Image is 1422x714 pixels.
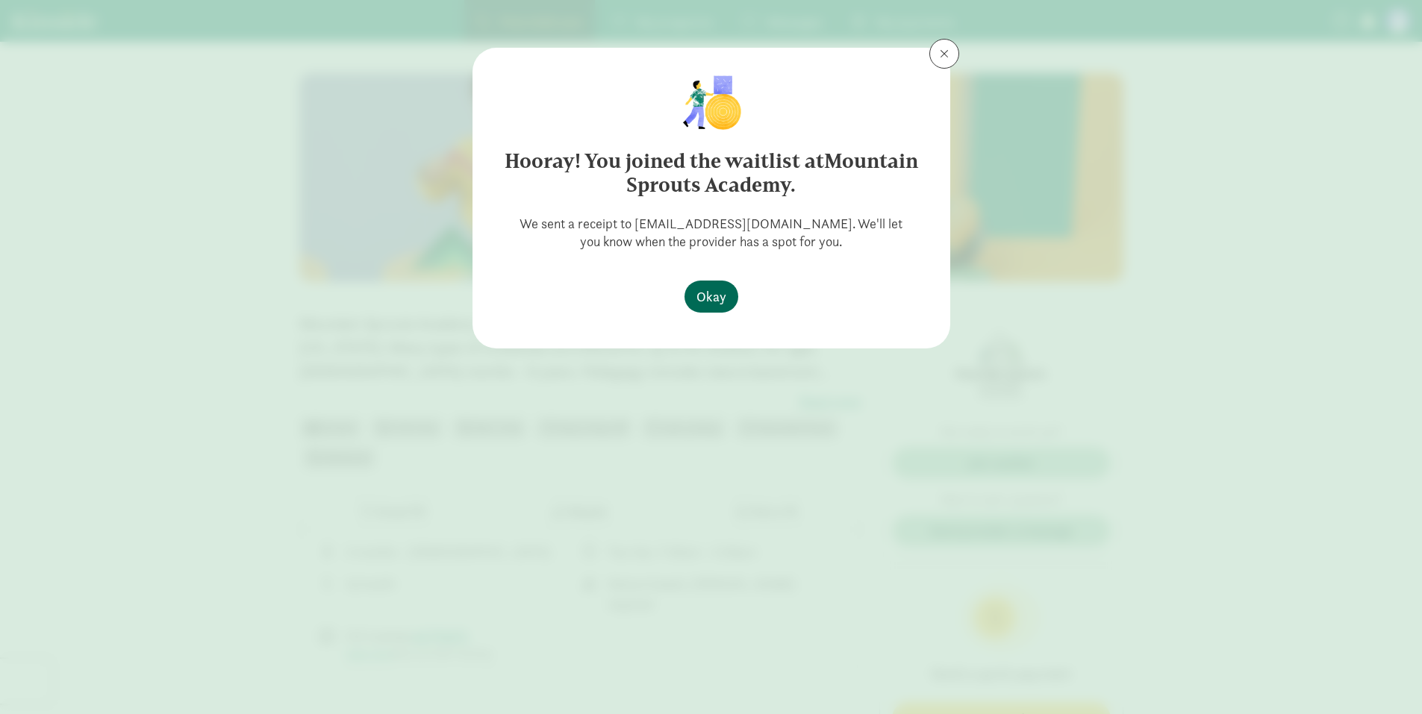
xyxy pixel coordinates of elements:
[626,148,918,197] strong: Mountain Sprouts Academy.
[502,149,920,197] h6: Hooray! You joined the waitlist at
[496,215,926,251] p: We sent a receipt to [EMAIL_ADDRESS][DOMAIN_NAME]. We'll let you know when the provider has a spo...
[673,72,748,131] img: illustration-child1.png
[696,286,726,307] span: Okay
[685,281,738,313] button: Okay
